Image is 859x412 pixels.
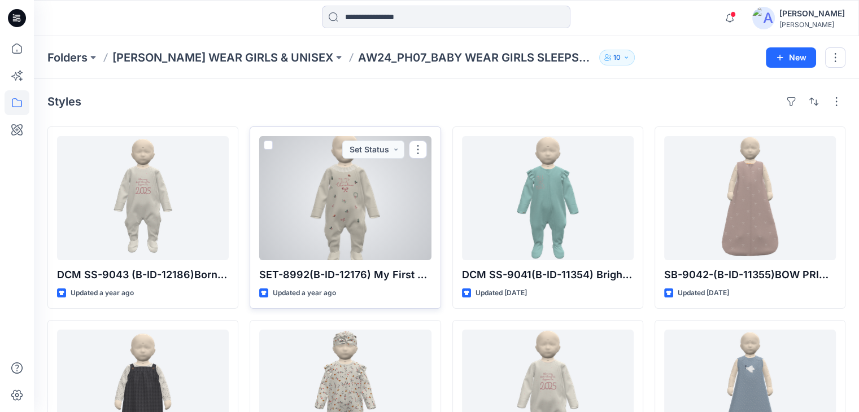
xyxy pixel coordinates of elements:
p: Updated [DATE] [678,287,729,299]
a: SET-8992(B-ID-12176) My First Christmas Sleepsuit [259,136,431,260]
a: Folders [47,50,88,65]
p: AW24_PH07_BABY WEAR GIRLS SLEEPSUITS & UNISEX [358,50,595,65]
p: DCM SS-9041(B-ID-11354) Bright Conversational 3PK Sleepsuit [462,267,634,283]
p: Updated [DATE] [476,287,527,299]
h4: Styles [47,95,81,108]
a: SB-9042-(B-ID-11355)BOW PRINT SLEEPBAG [664,136,836,260]
p: Updated a year ago [273,287,336,299]
p: Updated a year ago [71,287,134,299]
p: 10 [613,51,621,64]
a: [PERSON_NAME] WEAR GIRLS & UNISEX [112,50,333,65]
p: SET-8992(B-ID-12176) My First Christmas Sleepsuit [259,267,431,283]
div: [PERSON_NAME] [779,20,845,29]
a: DCM SS-9043 (B-ID-12186)Born in 2025 Sleepsuit with Turban [57,136,229,260]
a: DCM SS-9041(B-ID-11354) Bright Conversational 3PK Sleepsuit [462,136,634,260]
button: 10 [599,50,635,65]
p: DCM SS-9043 (B-ID-12186)Born in [DEMOGRAPHIC_DATA] Sleepsuit with Turban [57,267,229,283]
p: SB-9042-(B-ID-11355)BOW PRINT SLEEPBAG [664,267,836,283]
img: avatar [752,7,775,29]
div: [PERSON_NAME] [779,7,845,20]
button: New [766,47,816,68]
